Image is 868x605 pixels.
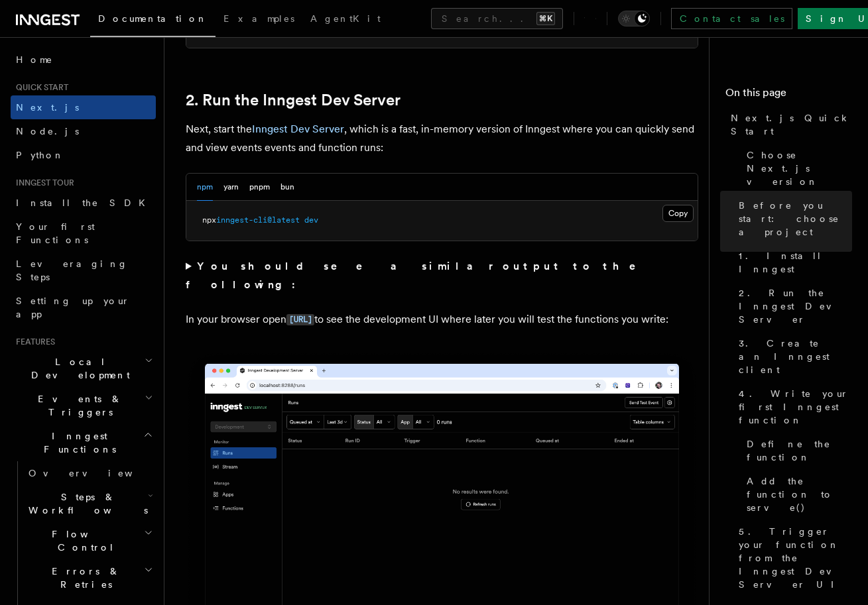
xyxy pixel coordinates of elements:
[223,13,294,24] span: Examples
[11,387,156,424] button: Events & Triggers
[11,252,156,289] a: Leveraging Steps
[671,8,792,29] a: Contact sales
[11,95,156,119] a: Next.js
[11,392,145,419] span: Events & Triggers
[23,490,148,517] span: Steps & Workflows
[11,337,55,347] span: Features
[23,522,156,559] button: Flow Control
[21,21,32,32] img: logo_orange.svg
[536,12,555,25] kbd: ⌘K
[186,260,654,291] strong: You should see a similar output to the following:
[11,429,143,456] span: Inngest Functions
[725,106,852,143] a: Next.js Quick Start
[16,221,95,245] span: Your first Functions
[747,474,852,514] span: Add the function to serve()
[249,174,270,201] button: pnpm
[132,77,143,87] img: tab_keywords_by_traffic_grey.svg
[23,461,156,485] a: Overview
[252,123,344,135] a: Inngest Dev Server
[733,193,852,244] a: Before you start: choose a project
[16,126,79,137] span: Node.js
[16,296,130,319] span: Setting up your app
[29,468,165,478] span: Overview
[216,4,302,36] a: Examples
[16,150,64,160] span: Python
[11,82,68,93] span: Quick start
[741,143,852,193] a: Choose Next.js version
[23,559,156,596] button: Errors & Retries
[16,197,153,208] span: Install the SDK
[216,215,300,225] span: inngest-cli@latest
[286,314,314,325] code: [URL]
[223,174,239,201] button: yarn
[202,215,216,225] span: npx
[739,249,852,276] span: 1. Install Inngest
[304,215,318,225] span: dev
[733,281,852,331] a: 2. Run the Inngest Dev Server
[11,143,156,167] a: Python
[16,102,79,113] span: Next.js
[741,432,852,469] a: Define the function
[186,310,698,329] p: In your browser open to see the development UI where later you will test the functions you write:
[733,520,852,596] a: 5. Trigger your function from the Inngest Dev Server UI
[618,11,650,27] button: Toggle dark mode
[11,355,145,382] span: Local Development
[186,120,698,157] p: Next, start the , which is a fast, in-memory version of Inngest where you can quickly send and vi...
[23,485,156,522] button: Steps & Workflows
[11,424,156,461] button: Inngest Functions
[733,331,852,382] a: 3. Create an Inngest client
[197,174,213,201] button: npm
[741,469,852,520] a: Add the function to serve()
[11,178,74,188] span: Inngest tour
[11,350,156,387] button: Local Development
[662,205,694,222] button: Copy
[280,174,294,201] button: bun
[90,4,216,37] a: Documentation
[11,215,156,252] a: Your first Functions
[286,313,314,325] a: [URL]
[747,148,852,188] span: Choose Next.js version
[731,111,852,138] span: Next.js Quick Start
[16,258,128,282] span: Leveraging Steps
[186,91,401,109] a: 2. Run the Inngest Dev Server
[11,289,156,326] a: Setting up your app
[739,199,852,239] span: Before you start: choose a project
[186,257,698,294] summary: You should see a similar output to the following:
[11,119,156,143] a: Node.js
[310,13,381,24] span: AgentKit
[302,4,389,36] a: AgentKit
[11,48,156,72] a: Home
[725,85,852,106] h4: On this page
[34,34,146,45] div: Domain: [DOMAIN_NAME]
[23,565,144,591] span: Errors & Retries
[739,337,852,376] span: 3. Create an Inngest client
[733,382,852,432] a: 4. Write your first Inngest function
[747,437,852,464] span: Define the function
[147,78,223,87] div: Keywords by Traffic
[98,13,208,24] span: Documentation
[36,77,46,87] img: tab_domain_overview_orange.svg
[37,21,65,32] div: v 4.0.25
[739,525,852,591] span: 5. Trigger your function from the Inngest Dev Server UI
[21,34,32,45] img: website_grey.svg
[739,286,852,326] span: 2. Run the Inngest Dev Server
[431,8,563,29] button: Search...⌘K
[11,191,156,215] a: Install the SDK
[733,244,852,281] a: 1. Install Inngest
[16,53,53,66] span: Home
[50,78,119,87] div: Domain Overview
[23,527,144,554] span: Flow Control
[739,387,852,427] span: 4. Write your first Inngest function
